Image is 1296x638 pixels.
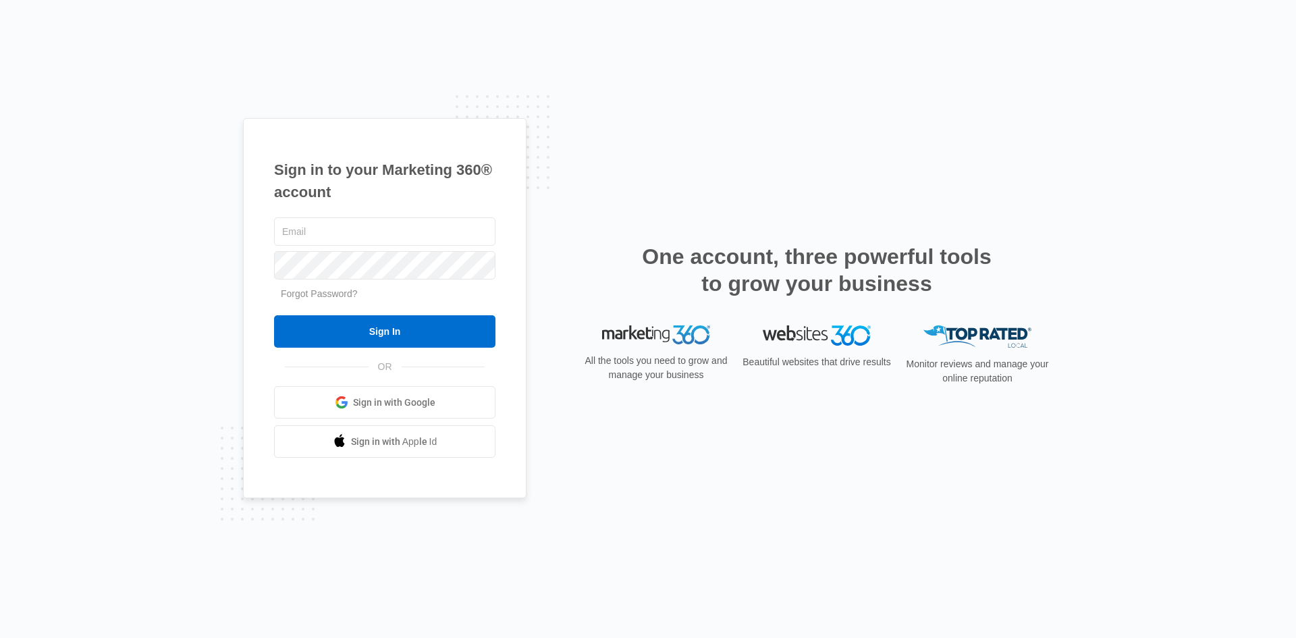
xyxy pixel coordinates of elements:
[274,425,495,458] a: Sign in with Apple Id
[274,315,495,348] input: Sign In
[741,355,892,369] p: Beautiful websites that drive results
[638,243,996,297] h2: One account, three powerful tools to grow your business
[602,325,710,344] img: Marketing 360
[274,217,495,246] input: Email
[369,360,402,374] span: OR
[281,288,358,299] a: Forgot Password?
[763,325,871,345] img: Websites 360
[351,435,437,449] span: Sign in with Apple Id
[923,325,1031,348] img: Top Rated Local
[580,354,732,382] p: All the tools you need to grow and manage your business
[902,357,1053,386] p: Monitor reviews and manage your online reputation
[353,396,435,410] span: Sign in with Google
[274,159,495,203] h1: Sign in to your Marketing 360® account
[274,386,495,419] a: Sign in with Google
